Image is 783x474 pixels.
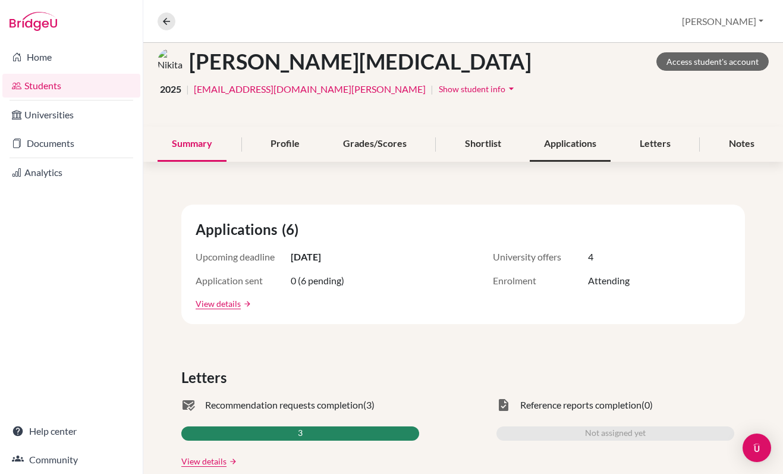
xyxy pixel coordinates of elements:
a: Students [2,74,140,98]
div: Grades/Scores [329,127,421,162]
a: arrow_forward [241,300,251,308]
span: Applications [196,219,282,240]
span: University offers [493,250,588,264]
span: Recommendation requests completion [205,398,363,412]
span: mark_email_read [181,398,196,412]
a: Analytics [2,161,140,184]
a: arrow_forward [227,457,237,466]
div: Letters [625,127,685,162]
span: (0) [642,398,653,412]
a: View details [181,455,227,467]
span: Application sent [196,274,291,288]
h1: [PERSON_NAME][MEDICAL_DATA] [189,49,532,74]
span: [DATE] [291,250,321,264]
span: Reference reports completion [520,398,642,412]
a: Documents [2,131,140,155]
span: Not assigned yet [585,426,646,441]
a: [EMAIL_ADDRESS][DOMAIN_NAME][PERSON_NAME] [194,82,426,96]
a: Home [2,45,140,69]
span: Enrolment [493,274,588,288]
span: 3 [298,426,303,441]
img: Nikita Chaba's avatar [158,48,184,75]
span: 0 (6 pending) [291,274,344,288]
div: Open Intercom Messenger [743,434,771,462]
div: Summary [158,127,227,162]
span: Attending [588,274,630,288]
a: View details [196,297,241,310]
span: | [430,82,433,96]
div: Shortlist [451,127,515,162]
span: 2025 [160,82,181,96]
button: [PERSON_NAME] [677,10,769,33]
div: Applications [530,127,611,162]
img: Bridge-U [10,12,57,31]
span: | [186,82,189,96]
a: Access student's account [656,52,769,71]
i: arrow_drop_down [505,83,517,95]
span: task [496,398,511,412]
span: 4 [588,250,593,264]
a: Help center [2,419,140,443]
span: (6) [282,219,303,240]
a: Community [2,448,140,472]
span: Letters [181,367,231,388]
span: Show student info [439,84,505,94]
button: Show student infoarrow_drop_down [438,80,518,98]
span: (3) [363,398,375,412]
div: Notes [715,127,769,162]
span: Upcoming deadline [196,250,291,264]
div: Profile [256,127,314,162]
a: Universities [2,103,140,127]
